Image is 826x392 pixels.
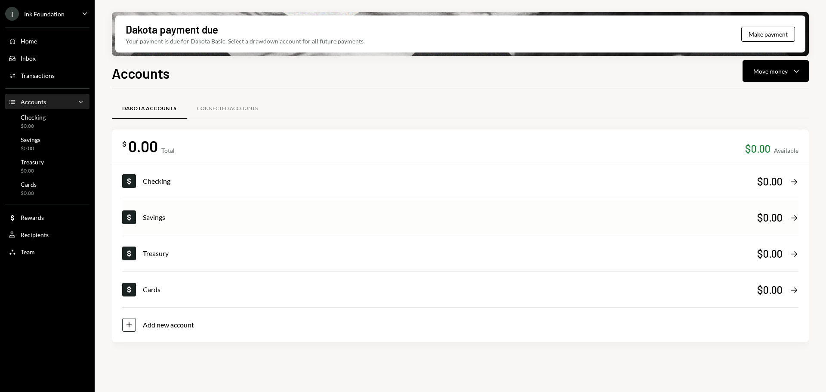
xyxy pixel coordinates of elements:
[753,67,788,76] div: Move money
[24,10,65,18] div: Ink Foundation
[126,22,218,37] div: Dakota payment due
[5,210,89,225] a: Rewards
[128,136,158,156] div: 0.00
[21,231,49,238] div: Recipients
[112,65,170,82] h1: Accounts
[112,98,187,120] a: Dakota Accounts
[5,68,89,83] a: Transactions
[21,55,36,62] div: Inbox
[5,133,89,154] a: Savings$0.00
[122,272,798,307] a: Cards$0.00
[745,142,771,156] div: $0.00
[143,320,194,330] div: Add new account
[122,199,798,235] a: Savings$0.00
[757,210,783,225] div: $0.00
[741,27,795,42] button: Make payment
[187,98,268,120] a: Connected Accounts
[5,94,89,109] a: Accounts
[161,147,175,154] div: Total
[5,178,89,199] a: Cards$0.00
[143,248,757,259] div: Treasury
[757,247,783,261] div: $0.00
[197,105,258,112] div: Connected Accounts
[21,158,44,166] div: Treasury
[757,283,783,297] div: $0.00
[122,105,176,112] div: Dakota Accounts
[122,163,798,199] a: Checking$0.00
[21,123,46,130] div: $0.00
[143,284,757,295] div: Cards
[21,98,46,105] div: Accounts
[21,114,46,121] div: Checking
[743,60,809,82] button: Move money
[5,156,89,176] a: Treasury$0.00
[21,145,40,152] div: $0.00
[5,50,89,66] a: Inbox
[21,72,55,79] div: Transactions
[122,235,798,271] a: Treasury$0.00
[774,147,798,154] div: Available
[143,212,757,222] div: Savings
[5,111,89,132] a: Checking$0.00
[5,244,89,259] a: Team
[21,136,40,143] div: Savings
[21,214,44,221] div: Rewards
[21,167,44,175] div: $0.00
[122,140,126,148] div: $
[21,181,37,188] div: Cards
[5,227,89,242] a: Recipients
[21,37,37,45] div: Home
[5,33,89,49] a: Home
[21,248,35,256] div: Team
[757,174,783,188] div: $0.00
[21,190,37,197] div: $0.00
[5,7,19,21] div: I
[143,176,757,186] div: Checking
[126,37,365,46] div: Your payment is due for Dakota Basic. Select a drawdown account for all future payments.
